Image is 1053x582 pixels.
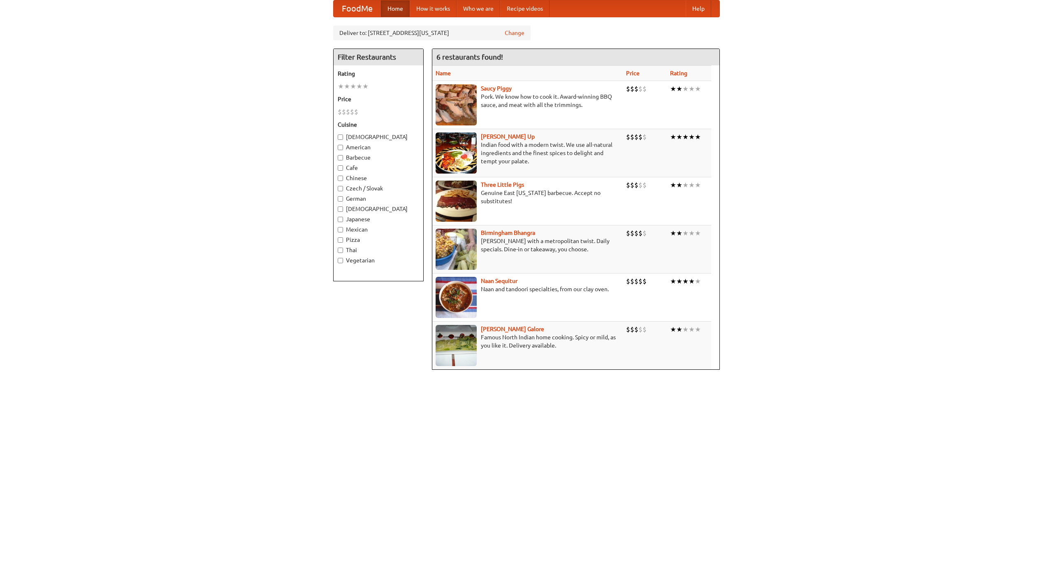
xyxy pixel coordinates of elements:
[676,181,682,190] li: ★
[630,84,634,93] li: $
[338,237,343,243] input: Pizza
[338,155,343,160] input: Barbecue
[689,84,695,93] li: ★
[642,277,647,286] li: $
[338,70,419,78] h5: Rating
[481,85,512,92] a: Saucy Piggy
[436,53,503,61] ng-pluralize: 6 restaurants found!
[630,181,634,190] li: $
[505,29,524,37] a: Change
[436,333,619,350] p: Famous North Indian home cooking. Spicy or mild, as you like it. Delivery available.
[338,246,419,254] label: Thai
[481,278,517,284] b: Naan Sequitur
[695,181,701,190] li: ★
[338,227,343,232] input: Mexican
[634,132,638,141] li: $
[436,277,477,318] img: naansequitur.jpg
[338,217,343,222] input: Japanese
[436,141,619,165] p: Indian food with a modern twist. We use all-natural ingredients and the finest spices to delight ...
[626,325,630,334] li: $
[626,181,630,190] li: $
[695,229,701,238] li: ★
[689,132,695,141] li: ★
[626,132,630,141] li: $
[638,84,642,93] li: $
[350,82,356,91] li: ★
[338,133,419,141] label: [DEMOGRAPHIC_DATA]
[436,70,451,77] a: Name
[686,0,711,17] a: Help
[630,277,634,286] li: $
[642,132,647,141] li: $
[350,107,354,116] li: $
[338,176,343,181] input: Chinese
[642,181,647,190] li: $
[338,236,419,244] label: Pizza
[346,107,350,116] li: $
[638,229,642,238] li: $
[338,184,419,192] label: Czech / Slovak
[634,277,638,286] li: $
[634,229,638,238] li: $
[682,84,689,93] li: ★
[338,143,419,151] label: American
[500,0,550,17] a: Recipe videos
[676,277,682,286] li: ★
[481,326,544,332] a: [PERSON_NAME] Galore
[338,195,419,203] label: German
[638,277,642,286] li: $
[338,153,419,162] label: Barbecue
[436,189,619,205] p: Genuine East [US_STATE] barbecue. Accept no substitutes!
[481,181,524,188] a: Three Little Pigs
[689,229,695,238] li: ★
[626,70,640,77] a: Price
[626,229,630,238] li: $
[689,277,695,286] li: ★
[338,205,419,213] label: [DEMOGRAPHIC_DATA]
[638,325,642,334] li: $
[381,0,410,17] a: Home
[670,277,676,286] li: ★
[436,181,477,222] img: littlepigs.jpg
[676,325,682,334] li: ★
[410,0,457,17] a: How it works
[338,196,343,202] input: German
[682,181,689,190] li: ★
[670,70,687,77] a: Rating
[338,186,343,191] input: Czech / Slovak
[630,325,634,334] li: $
[670,84,676,93] li: ★
[682,132,689,141] li: ★
[638,181,642,190] li: $
[642,84,647,93] li: $
[338,174,419,182] label: Chinese
[481,133,535,140] a: [PERSON_NAME] Up
[670,229,676,238] li: ★
[481,230,535,236] a: Birmingham Bhangra
[682,229,689,238] li: ★
[338,107,342,116] li: $
[338,164,419,172] label: Cafe
[338,165,343,171] input: Cafe
[338,145,343,150] input: American
[436,237,619,253] p: [PERSON_NAME] with a metropolitan twist. Daily specials. Dine-in or takeaway, you choose.
[436,93,619,109] p: Pork. We know how to cook it. Award-winning BBQ sauce, and meat with all the trimmings.
[695,277,701,286] li: ★
[436,325,477,366] img: currygalore.jpg
[333,26,531,40] div: Deliver to: [STREET_ADDRESS][US_STATE]
[689,181,695,190] li: ★
[638,132,642,141] li: $
[338,248,343,253] input: Thai
[344,82,350,91] li: ★
[642,229,647,238] li: $
[436,229,477,270] img: bhangra.jpg
[338,225,419,234] label: Mexican
[362,82,369,91] li: ★
[676,229,682,238] li: ★
[670,132,676,141] li: ★
[676,132,682,141] li: ★
[356,82,362,91] li: ★
[338,206,343,212] input: [DEMOGRAPHIC_DATA]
